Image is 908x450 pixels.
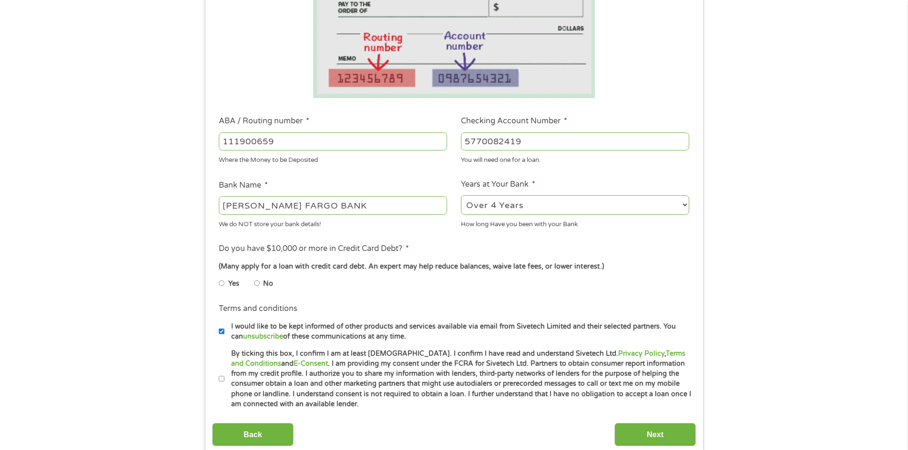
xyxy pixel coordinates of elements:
[219,216,447,229] div: We do NOT store your bank details!
[228,279,239,289] label: Yes
[212,423,294,446] input: Back
[219,180,268,190] label: Bank Name
[614,423,696,446] input: Next
[219,116,309,126] label: ABA / Routing number
[461,216,689,229] div: How long Have you been with your Bank
[224,321,692,342] label: I would like to be kept informed of other products and services available via email from Sivetech...
[219,261,689,272] div: (Many apply for a loan with credit card debt. An expert may help reduce balances, waive late fees...
[243,332,283,340] a: unsubscribe
[461,116,567,126] label: Checking Account Number
[294,360,328,368] a: E-Consent
[219,304,297,314] label: Terms and conditions
[219,244,409,254] label: Do you have $10,000 or more in Credit Card Debt?
[461,132,689,150] input: 345634636
[618,350,664,358] a: Privacy Policy
[461,152,689,165] div: You will need one for a loan.
[219,152,447,165] div: Where the Money to be Deposited
[219,132,447,150] input: 263177916
[231,350,685,368] a: Terms and Conditions
[224,349,692,410] label: By ticking this box, I confirm I am at least [DEMOGRAPHIC_DATA]. I confirm I have read and unders...
[263,279,273,289] label: No
[461,180,535,190] label: Years at Your Bank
